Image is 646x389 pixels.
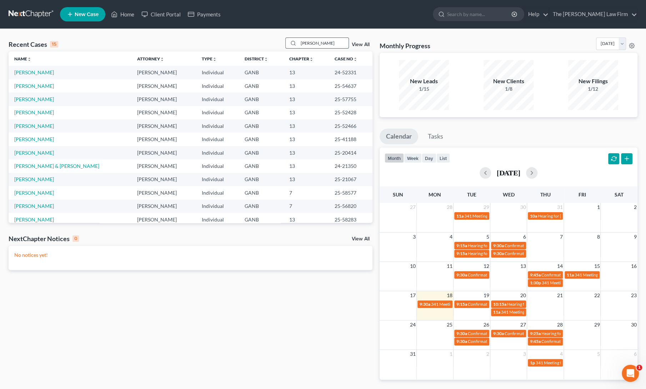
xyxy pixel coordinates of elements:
[409,320,416,329] span: 24
[520,203,527,211] span: 30
[14,251,367,259] p: No notices yet!
[14,163,99,169] a: [PERSON_NAME] & [PERSON_NAME]
[538,213,594,219] span: Hearing for [PERSON_NAME]
[483,203,490,211] span: 29
[329,146,372,159] td: 25-20414
[593,320,600,329] span: 29
[14,123,54,129] a: [PERSON_NAME]
[522,233,527,241] span: 6
[520,291,527,300] span: 20
[446,291,453,300] span: 18
[541,339,623,344] span: Confirmation Hearing for [PERSON_NAME]
[556,262,564,270] span: 14
[9,234,79,243] div: NextChapter Notices
[329,200,372,213] td: 25-56820
[196,79,239,93] td: Individual
[436,153,450,163] button: list
[131,66,196,79] td: [PERSON_NAME]
[556,291,564,300] span: 21
[239,79,284,93] td: GANB
[335,56,357,61] a: Case Nounfold_more
[239,186,284,199] td: GANB
[447,8,512,21] input: Search by name...
[131,213,196,226] td: [PERSON_NAME]
[559,350,564,358] span: 4
[593,291,600,300] span: 22
[505,331,624,336] span: Confirmation Hearing for [PERSON_NAME] & [PERSON_NAME]
[633,350,637,358] span: 6
[284,173,329,186] td: 13
[468,272,550,278] span: Confirmation Hearing for [PERSON_NAME]
[522,350,527,358] span: 3
[184,8,224,21] a: Payments
[380,41,430,50] h3: Monthly Progress
[284,133,329,146] td: 13
[409,350,416,358] span: 31
[196,146,239,159] td: Individual
[239,133,284,146] td: GANB
[630,291,637,300] span: 23
[131,146,196,159] td: [PERSON_NAME]
[131,119,196,133] td: [PERSON_NAME]
[431,301,495,307] span: 341 Meeting for [PERSON_NAME]
[385,153,404,163] button: month
[483,320,490,329] span: 26
[289,56,314,61] a: Chapterunfold_more
[630,320,637,329] span: 30
[329,93,372,106] td: 25-57755
[239,119,284,133] td: GANB
[284,146,329,159] td: 13
[549,8,637,21] a: The [PERSON_NAME] Law Firm
[449,233,453,241] span: 4
[622,365,639,382] iframe: Intercom live chat
[284,119,329,133] td: 13
[456,243,467,248] span: 9:15a
[399,77,449,85] div: New Leads
[596,350,600,358] span: 5
[483,262,490,270] span: 12
[449,350,453,358] span: 1
[501,309,565,315] span: 341 Meeting for [PERSON_NAME]
[14,83,54,89] a: [PERSON_NAME]
[464,213,529,219] span: 341 Meeting for [PERSON_NAME]
[412,233,416,241] span: 3
[196,159,239,173] td: Individual
[575,272,639,278] span: 341 Meeting for [PERSON_NAME]
[556,320,564,329] span: 28
[579,191,586,198] span: Fri
[131,173,196,186] td: [PERSON_NAME]
[541,272,623,278] span: Confirmation Hearing for [PERSON_NAME]
[530,339,541,344] span: 9:45a
[568,85,618,93] div: 1/12
[14,109,54,115] a: [PERSON_NAME]
[486,233,490,241] span: 5
[468,243,524,248] span: Hearing for [PERSON_NAME]
[284,200,329,213] td: 7
[14,203,54,209] a: [PERSON_NAME]
[14,176,54,182] a: [PERSON_NAME]
[196,66,239,79] td: Individual
[468,301,550,307] span: Confirmation Hearing for [PERSON_NAME]
[131,133,196,146] td: [PERSON_NAME]
[75,12,99,17] span: New Case
[107,8,138,21] a: Home
[421,129,450,144] a: Tasks
[456,272,467,278] span: 9:30a
[483,291,490,300] span: 19
[239,146,284,159] td: GANB
[329,133,372,146] td: 25-41188
[468,339,550,344] span: Confirmation Hearing for [PERSON_NAME]
[530,331,541,336] span: 9:25a
[530,213,537,219] span: 10a
[329,66,372,79] td: 24-52331
[329,159,372,173] td: 24-21350
[138,8,184,21] a: Client Portal
[541,331,597,336] span: Hearing for [PERSON_NAME]
[131,200,196,213] td: [PERSON_NAME]
[540,191,551,198] span: Thu
[596,203,600,211] span: 1
[530,272,541,278] span: 9:45a
[196,106,239,119] td: Individual
[14,136,54,142] a: [PERSON_NAME]
[536,360,600,365] span: 341 Meeting for [PERSON_NAME]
